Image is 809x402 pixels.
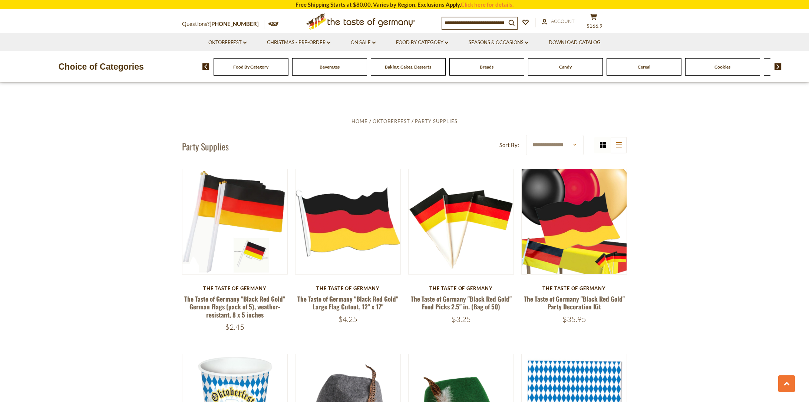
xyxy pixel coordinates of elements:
label: Sort By: [499,140,519,150]
div: The Taste of Germany [295,285,401,291]
a: The Taste of Germany "Black Red Gold" Food Picks 2.5" in. (Bag of 50) [411,294,512,311]
a: Download Catalog [549,39,601,47]
a: Party Supplies [415,118,458,124]
a: Home [351,118,368,124]
a: Oktoberfest [208,39,247,47]
a: [PHONE_NUMBER] [209,20,259,27]
img: The Taste of Germany "Black Red Gold" Large Flag Cutout, 12" x 17" [295,169,400,274]
a: Seasons & Occasions [469,39,528,47]
div: The Taste of Germany [521,285,627,291]
a: The Taste of Germany "Black Red Gold" German Flags (pack of 5), weather-resistant, 8 x 5 inches [184,294,285,319]
a: Candy [559,64,572,70]
img: next arrow [775,63,782,70]
span: $166.9 [587,23,602,29]
p: Questions? [182,19,264,29]
span: $3.25 [452,315,471,324]
a: Food By Category [396,39,448,47]
a: On Sale [351,39,376,47]
a: Cereal [638,64,650,70]
h1: Party Supplies [182,141,229,152]
div: The Taste of Germany [408,285,514,291]
span: $4.25 [338,315,357,324]
img: previous arrow [202,63,209,70]
span: $35.95 [562,315,586,324]
a: Click here for details. [461,1,514,8]
a: Christmas - PRE-ORDER [267,39,330,47]
a: Baking, Cakes, Desserts [385,64,431,70]
a: Account [542,17,575,26]
a: Breads [480,64,493,70]
span: $2.45 [225,322,244,332]
a: Cookies [714,64,730,70]
div: The Taste of Germany [182,285,288,291]
a: Oktoberfest [373,118,410,124]
button: $166.9 [582,13,605,32]
a: The Taste of Germany "Black Red Gold" Party Decoration Kit [524,294,625,311]
a: Food By Category [233,64,268,70]
img: The Taste of Germany "Black Red Gold" Food Picks 2.5" in. (Bag of 50) [409,169,514,274]
a: Beverages [320,64,340,70]
img: The Taste of Germany "Black Red Gold" German Flags (pack of 5), weather-resistant, 8 x 5 inches [182,169,287,274]
a: The Taste of Germany "Black Red Gold" Large Flag Cutout, 12" x 17" [297,294,398,311]
span: Account [551,18,575,24]
img: The Taste of Germany "Black Red Gold" Party Decoration Kit [522,169,627,274]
